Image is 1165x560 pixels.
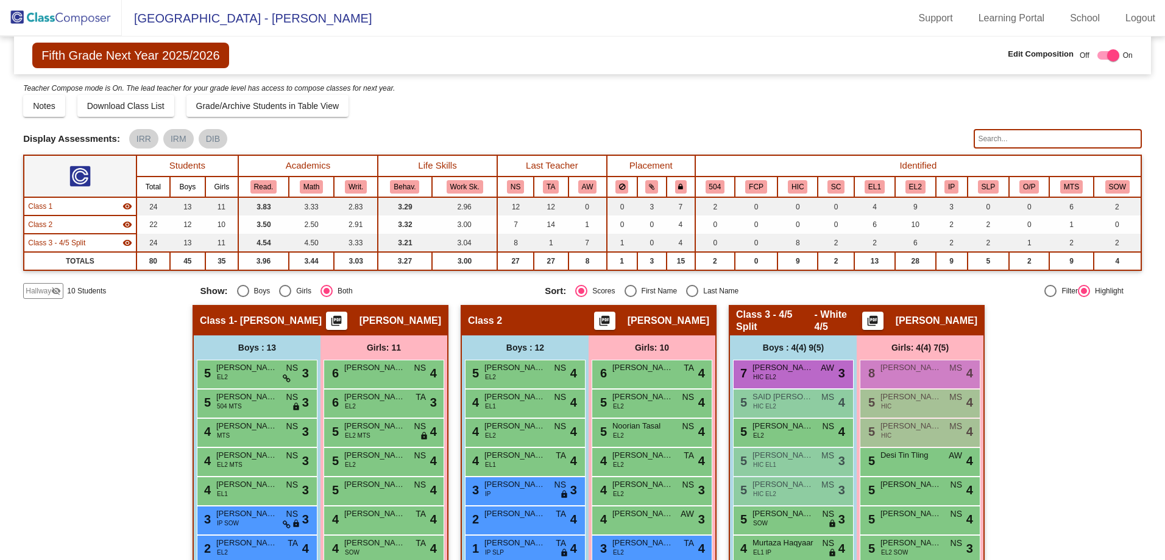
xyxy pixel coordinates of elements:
[302,422,309,441] span: 3
[28,219,52,230] span: Class 2
[432,234,497,252] td: 3.04
[534,197,568,215] td: 12
[1090,285,1124,296] div: Highlight
[570,422,577,441] span: 4
[895,177,936,197] th: English Language Learner Level 2 (Progressing)
[507,180,524,194] button: NS
[28,237,85,248] span: Class 3 - 4/5 Split
[695,155,1141,177] th: Identified
[607,234,637,252] td: 1
[136,197,171,215] td: 24
[706,180,725,194] button: 504
[217,373,228,382] span: EL2
[344,391,405,403] span: [PERSON_NAME]
[865,315,880,332] mat-icon: picture_as_pdf
[895,215,936,234] td: 10
[865,366,875,380] span: 8
[344,420,405,432] span: [PERSON_NAME]
[497,177,534,197] th: Navjeet Sangha
[23,84,395,93] i: Teacher Compose mode is On. The lead teacher for your grade level has access to compose classes f...
[136,215,171,234] td: 22
[857,335,983,360] div: Girls: 4(4) 7(5)
[570,393,577,411] span: 4
[23,133,120,144] span: Display Assessments:
[334,234,377,252] td: 3.33
[695,252,735,270] td: 2
[1094,234,1141,252] td: 2
[51,286,61,296] mat-icon: visibility_off
[286,420,298,433] span: NS
[300,180,323,194] button: Math
[865,180,885,194] button: EL1
[628,315,709,327] span: [PERSON_NAME]
[597,396,607,409] span: 5
[854,252,895,270] td: 13
[26,285,51,296] span: Hallway
[291,285,311,296] div: Girls
[909,9,963,28] a: Support
[1049,252,1094,270] td: 9
[838,393,845,411] span: 4
[24,234,136,252] td: Ashley White - White 4/5
[24,197,136,215] td: Katey Walz - Walz
[613,431,624,440] span: EL2
[752,391,813,403] span: SAID [PERSON_NAME]
[818,215,854,234] td: 0
[966,364,973,382] span: 4
[944,180,958,194] button: IP
[200,315,234,327] span: Class 1
[818,197,854,215] td: 0
[821,362,834,374] span: AW
[895,252,936,270] td: 28
[684,362,694,374] span: TA
[745,180,767,194] button: FCP
[737,366,747,380] span: 7
[329,396,339,409] span: 6
[432,252,497,270] td: 3.00
[880,420,941,432] span: [PERSON_NAME]
[637,234,667,252] td: 0
[1009,177,1049,197] th: Receives OT or PT Services
[838,422,845,441] span: 4
[827,180,845,194] button: SC
[753,373,776,382] span: HIC EL2
[286,362,298,374] span: NS
[28,201,52,212] span: Class 1
[838,364,845,382] span: 3
[777,234,818,252] td: 8
[1049,177,1094,197] th: On MTSS List
[637,215,667,234] td: 0
[949,391,962,404] span: MS
[77,95,174,117] button: Download Class List
[238,252,289,270] td: 3.96
[205,234,238,252] td: 11
[667,177,695,197] th: Keep with teacher
[578,180,597,194] button: AW
[752,362,813,374] span: [PERSON_NAME]
[484,391,545,403] span: [PERSON_NAME]
[568,197,607,215] td: 0
[854,234,895,252] td: 2
[469,396,479,409] span: 4
[777,177,818,197] th: HiCap
[667,215,695,234] td: 4
[568,215,607,234] td: 1
[815,309,862,333] span: - White 4/5
[978,180,999,194] button: SLP
[568,234,607,252] td: 7
[974,129,1141,149] input: Search...
[420,432,428,441] span: lock
[607,177,637,197] th: Keep away students
[1008,48,1074,60] span: Edit Composition
[249,285,271,296] div: Boys
[667,252,695,270] td: 15
[969,9,1055,28] a: Learning Portal
[534,234,568,252] td: 1
[1009,215,1049,234] td: 0
[905,180,926,194] button: EL2
[570,364,577,382] span: 4
[136,177,171,197] th: Total
[968,215,1010,234] td: 2
[737,425,747,438] span: 5
[936,252,968,270] td: 9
